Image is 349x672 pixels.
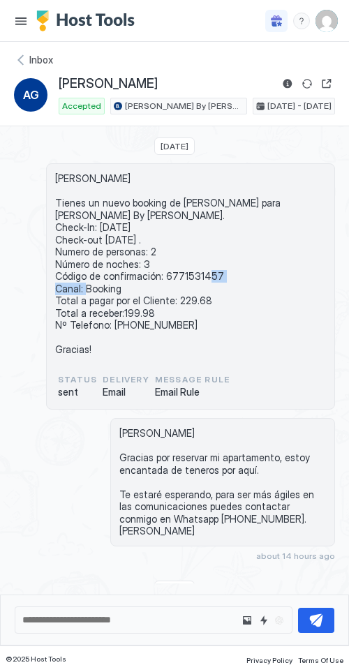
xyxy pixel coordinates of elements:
[315,10,338,32] div: User profile
[58,373,97,386] span: status
[23,87,39,103] span: AG
[256,551,335,561] span: about 14 hours ago
[6,655,66,664] span: © 2025 Host Tools
[161,141,188,151] span: [DATE]
[298,656,343,664] span: Terms Of Use
[125,100,244,112] span: [PERSON_NAME] By [PERSON_NAME]
[299,75,315,92] button: Sync reservation
[298,652,343,666] a: Terms Of Use
[59,76,158,92] span: [PERSON_NAME]
[36,10,141,31] a: Host Tools Logo
[246,652,292,666] a: Privacy Policy
[103,386,149,398] span: Email
[58,386,97,398] span: sent
[318,75,335,92] button: Open reservation
[29,54,53,66] span: Inbox
[155,386,230,398] span: Email Rule
[255,612,272,629] button: Quick reply
[155,373,230,386] span: Message Rule
[239,612,255,629] button: Upload image
[293,13,310,29] div: menu
[279,75,296,92] button: Reservation information
[11,11,31,31] button: Menu
[267,100,332,112] span: [DATE] - [DATE]
[119,427,326,537] span: [PERSON_NAME] Gracias por reservar mi apartamento, estoy encantada de teneros por aquí. Te estaré...
[62,100,101,112] span: Accepted
[103,373,149,386] span: Delivery
[55,172,326,356] span: [PERSON_NAME] Tienes un nuevo booking de [PERSON_NAME] para [PERSON_NAME] By [PERSON_NAME]. Check...
[246,656,292,664] span: Privacy Policy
